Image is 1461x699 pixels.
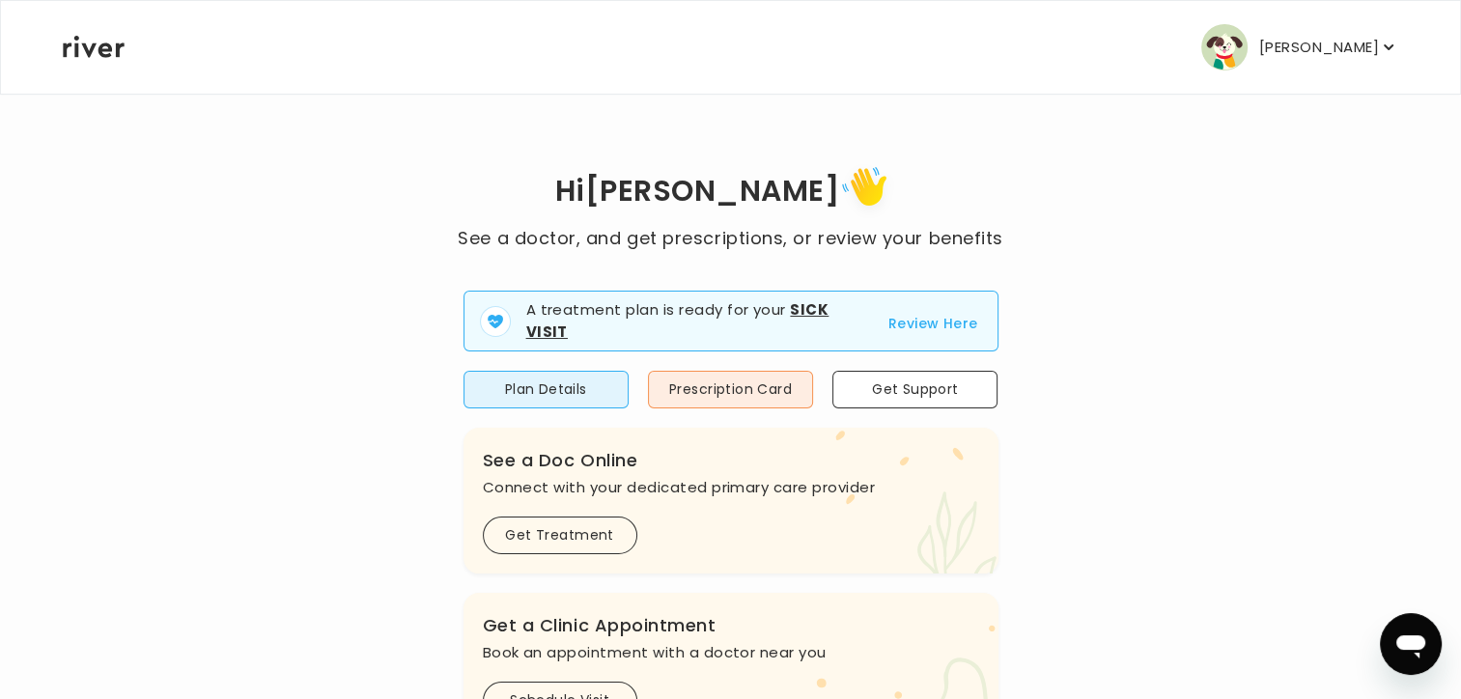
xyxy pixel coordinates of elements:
button: Get Support [832,371,997,408]
p: A treatment plan is ready for your [526,299,865,343]
button: Review Here [888,312,978,335]
button: user avatar[PERSON_NAME] [1201,24,1398,70]
p: [PERSON_NAME] [1259,34,1379,61]
iframe: Button to launch messaging window [1380,613,1442,675]
h3: See a Doc Online [483,447,979,474]
p: Connect with your dedicated primary care provider [483,474,979,501]
img: user avatar [1201,24,1248,70]
p: See a doctor, and get prescriptions, or review your benefits [458,225,1002,252]
strong: Sick Visit [526,299,829,342]
h1: Hi [PERSON_NAME] [458,160,1002,225]
h3: Get a Clinic Appointment [483,612,979,639]
button: Plan Details [464,371,629,408]
button: Prescription Card [648,371,813,408]
p: Book an appointment with a doctor near you [483,639,979,666]
button: Get Treatment [483,517,637,554]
